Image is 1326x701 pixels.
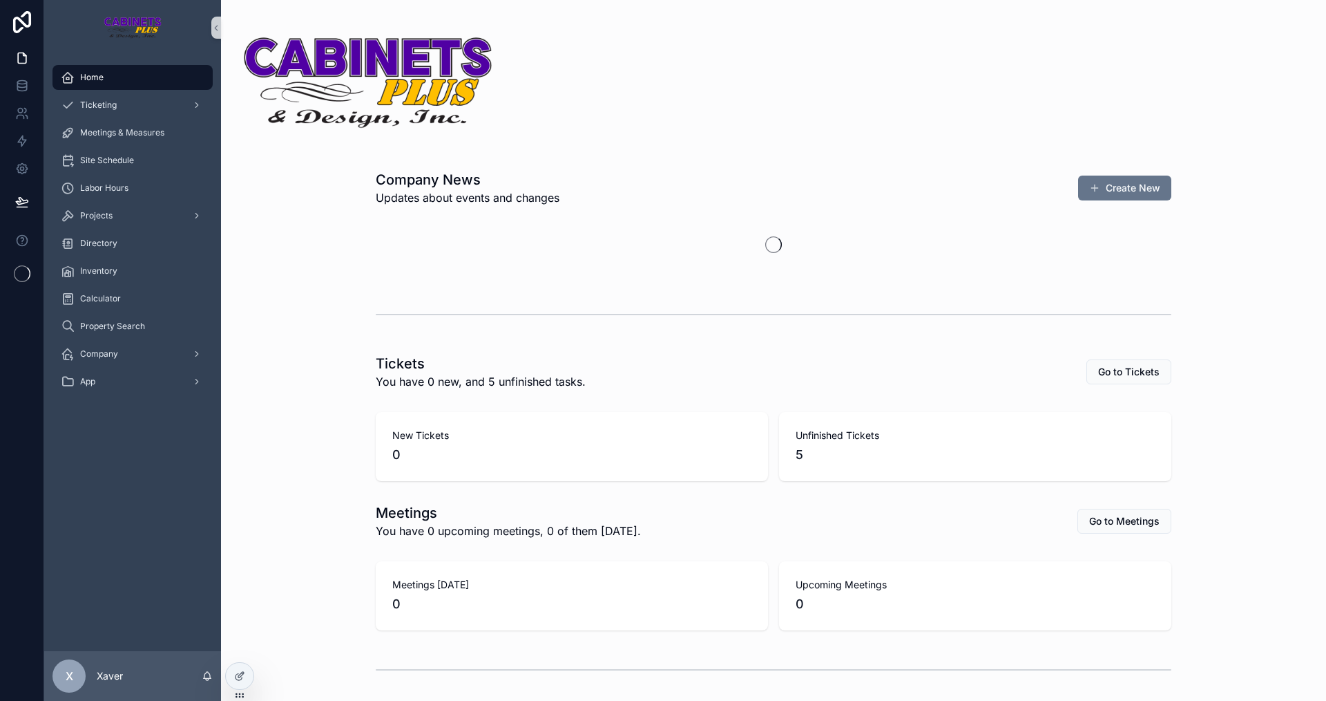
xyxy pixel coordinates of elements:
span: Go to Tickets [1098,365,1160,379]
a: Company [52,342,213,366]
span: 0 [392,445,751,465]
button: Go to Meetings [1077,509,1171,534]
a: Home [52,65,213,90]
span: Directory [80,238,117,249]
span: 5 [796,445,1155,465]
a: Meetings & Measures [52,120,213,145]
span: New Tickets [392,429,751,442]
span: You have 0 new, and 5 unfinished tasks. [376,373,586,390]
a: Site Schedule [52,148,213,173]
span: Projects [80,210,113,221]
a: Ticketing [52,93,213,118]
button: Create New [1078,176,1171,200]
a: Directory [52,231,213,256]
img: 20164-Cabinets-Plus-Logo---Transparent---Small-Border.png [240,33,494,131]
p: Xaver [97,669,123,683]
span: Unfinished Tickets [796,429,1155,442]
a: App [52,369,213,394]
a: Projects [52,203,213,228]
span: You have 0 upcoming meetings, 0 of them [DATE]. [376,523,641,539]
span: Property Search [80,321,145,332]
h1: Tickets [376,354,586,373]
button: Go to Tickets [1086,359,1171,384]
a: Inventory [52,259,213,283]
span: Meetings & Measures [80,127,164,138]
span: Ticketing [80,100,117,111]
span: Inventory [80,265,117,277]
span: Upcoming Meetings [796,578,1155,592]
a: Calculator [52,286,213,311]
span: 0 [392,595,751,614]
div: scrollable content [44,55,221,412]
span: Updates about events and changes [376,189,559,206]
a: Property Search [52,314,213,339]
span: Calculator [80,293,121,304]
h1: Company News [376,170,559,189]
a: Labor Hours [52,176,213,200]
span: Labor Hours [80,183,128,194]
span: Meetings [DATE] [392,578,751,592]
span: Company [80,348,118,359]
span: 0 [796,595,1155,614]
span: App [80,376,95,387]
h1: Meetings [376,503,641,523]
span: Home [80,72,104,83]
span: Site Schedule [80,155,134,166]
span: Go to Meetings [1089,514,1160,528]
span: X [66,668,73,684]
img: App logo [104,17,162,39]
